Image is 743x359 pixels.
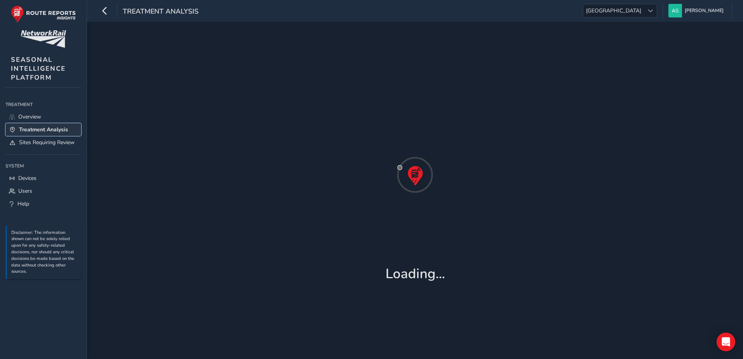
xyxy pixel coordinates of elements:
span: [GEOGRAPHIC_DATA] [583,4,644,17]
h1: Loading... [385,266,445,282]
span: Users [18,187,32,195]
span: [PERSON_NAME] [685,4,724,17]
div: System [5,160,81,172]
span: Treatment Analysis [123,7,199,17]
button: [PERSON_NAME] [668,4,726,17]
p: Disclaimer: The information shown can not be solely relied upon for any safety-related decisions,... [11,230,77,275]
a: Treatment Analysis [5,123,81,136]
span: Help [17,200,29,207]
a: Sites Requiring Review [5,136,81,149]
img: customer logo [21,30,66,48]
span: Overview [18,113,41,120]
a: Overview [5,110,81,123]
span: Sites Requiring Review [19,139,75,146]
a: Users [5,185,81,197]
span: Devices [18,174,37,182]
img: diamond-layout [668,4,682,17]
span: SEASONAL INTELLIGENCE PLATFORM [11,55,66,82]
div: Treatment [5,99,81,110]
a: Help [5,197,81,210]
img: rr logo [11,5,76,23]
div: Open Intercom Messenger [717,333,735,351]
a: Devices [5,172,81,185]
span: Treatment Analysis [19,126,68,133]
